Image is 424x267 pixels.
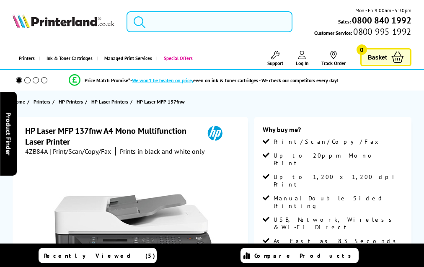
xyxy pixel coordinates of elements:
[59,97,83,106] span: HP Printers
[97,48,156,69] a: Managed Print Services
[357,44,367,55] span: 0
[254,252,356,259] span: Compare Products
[360,48,411,66] a: Basket 0
[352,28,411,36] span: 0800 995 1992
[34,97,50,106] span: Printers
[13,97,25,106] span: Home
[263,125,403,138] div: Why buy me?
[130,77,339,83] div: - even on ink & toner cartridges - We check our competitors every day!
[137,99,185,105] span: HP Laser MFP 137fnw
[4,73,403,88] li: modal_Promise
[25,125,196,147] h1: HP Laser MFP 137fnw A4 Mono Multifunction Laser Printer
[267,51,283,66] a: Support
[352,15,411,26] b: 0800 840 1992
[267,60,283,66] span: Support
[25,147,48,156] span: 4ZB84A
[274,152,403,167] span: Up to 20ppm Mono Print
[47,48,93,69] span: Ink & Toner Cartridges
[132,77,193,83] span: We won’t be beaten on price,
[274,194,403,210] span: Manual Double Sided Printing
[91,97,130,106] a: HP Laser Printers
[240,248,359,263] a: Compare Products
[91,97,128,106] span: HP Laser Printers
[274,138,381,145] span: Print/Scan/Copy/Fax
[321,51,346,66] a: Track Order
[39,248,157,263] a: Recently Viewed (5)
[338,18,351,26] span: Sales:
[13,14,114,28] img: Printerland Logo
[156,48,197,69] a: Special Offers
[44,252,155,259] span: Recently Viewed (5)
[368,52,387,63] span: Basket
[351,16,411,24] a: 0800 840 1992
[13,14,114,30] a: Printerland Logo
[85,77,130,83] span: Price Match Promise*
[274,173,403,188] span: Up to 1,200 x 1,200 dpi Print
[274,237,403,252] span: As Fast as 8.3 Seconds First page
[296,60,309,66] span: Log In
[296,51,309,66] a: Log In
[4,112,13,155] span: Product Finder
[49,147,111,156] span: | Print/Scan/Copy/Fax
[355,6,411,14] span: Mon - Fri 9:00am - 5:30pm
[120,147,204,156] i: Prints in black and white only
[39,48,97,69] a: Ink & Toner Cartridges
[13,48,39,69] a: Printers
[274,216,403,231] span: USB, Network, Wireless & Wi-Fi Direct
[34,97,52,106] a: Printers
[314,28,411,37] span: Customer Service:
[59,97,85,106] a: HP Printers
[13,97,27,106] a: Home
[196,125,234,141] img: HP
